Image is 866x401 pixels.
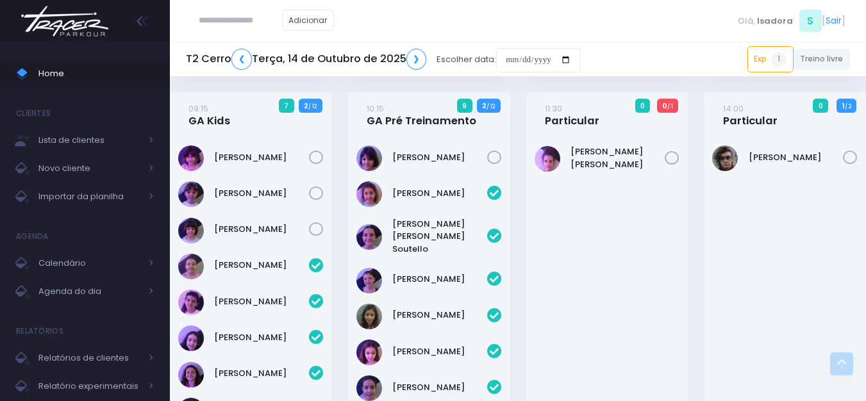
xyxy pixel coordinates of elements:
[662,101,667,111] strong: 0
[738,15,755,28] span: Olá,
[392,309,487,322] a: [PERSON_NAME]
[178,362,204,388] img: Luisa Monteiro Ramenzoni
[842,101,845,111] strong: 1
[186,49,426,70] h5: T2 Cerro Terça, 14 de Outubro de 2025
[406,49,427,70] a: ❯
[747,46,794,72] a: Exp1
[214,151,309,164] a: [PERSON_NAME]
[392,187,487,200] a: [PERSON_NAME]
[794,49,851,70] a: Treino livre
[367,102,476,127] a: 10:15GA Pré Treinamento
[356,181,382,207] img: Alice Oliveira Castro
[487,102,495,110] small: / 12
[723,102,778,127] a: 14:00Particular
[279,99,294,113] span: 7
[367,102,384,115] small: 10:15
[38,188,141,205] span: Importar da planilha
[188,102,208,115] small: 09:15
[356,145,382,171] img: Malu Bernardes
[799,10,822,32] span: S
[188,102,230,127] a: 09:15GA Kids
[38,255,141,272] span: Calendário
[392,273,487,286] a: [PERSON_NAME]
[392,381,487,394] a: [PERSON_NAME]
[535,146,560,172] img: Maria Laura Bertazzi
[186,45,580,74] div: Escolher data:
[667,102,673,110] small: / 1
[771,52,787,67] span: 1
[214,259,309,272] a: [PERSON_NAME]
[38,132,141,149] span: Lista de clientes
[178,218,204,243] img: Mariana Abramo
[38,350,141,366] span: Relatórios de clientes
[392,151,487,164] a: [PERSON_NAME]
[178,181,204,207] img: Maria Clara Frateschi
[38,160,141,177] span: Novo cliente
[214,367,309,380] a: [PERSON_NAME]
[813,99,828,113] span: 0
[356,304,382,329] img: Julia de Campos Munhoz
[231,49,252,70] a: ❮
[733,6,850,35] div: [ ]
[214,187,309,200] a: [PERSON_NAME]
[356,375,382,401] img: Luzia Rolfini Fernandes
[282,10,335,31] a: Adicionar
[545,102,599,127] a: 11:30Particular
[178,254,204,279] img: Beatriz Cogo
[304,101,308,111] strong: 2
[16,224,49,249] h4: Agenda
[356,268,382,293] img: Jasmim rocha
[214,331,309,344] a: [PERSON_NAME]
[356,224,382,250] img: Ana Helena Soutello
[38,283,141,300] span: Agenda do dia
[178,325,204,351] img: Isabela de Brito Moffa
[392,218,487,256] a: [PERSON_NAME] [PERSON_NAME] Soutello
[214,223,309,236] a: [PERSON_NAME]
[16,101,51,126] h4: Clientes
[457,99,472,113] span: 9
[392,345,487,358] a: [PERSON_NAME]
[214,295,309,308] a: [PERSON_NAME]
[178,290,204,315] img: Clara Guimaraes Kron
[845,102,851,110] small: / 2
[356,340,382,365] img: Luisa Tomchinsky Montezano
[749,151,844,164] a: [PERSON_NAME]
[16,318,63,344] h4: Relatórios
[723,102,744,115] small: 14:00
[178,145,204,171] img: Chiara Real Oshima Hirata
[308,102,317,110] small: / 12
[826,14,842,28] a: Sair
[712,145,738,171] img: Fernando Pires Amary
[38,378,141,395] span: Relatório experimentais
[545,102,562,115] small: 11:30
[635,99,651,113] span: 0
[38,65,154,82] span: Home
[482,101,487,111] strong: 2
[757,15,793,28] span: Isadora
[570,145,665,170] a: [PERSON_NAME] [PERSON_NAME]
